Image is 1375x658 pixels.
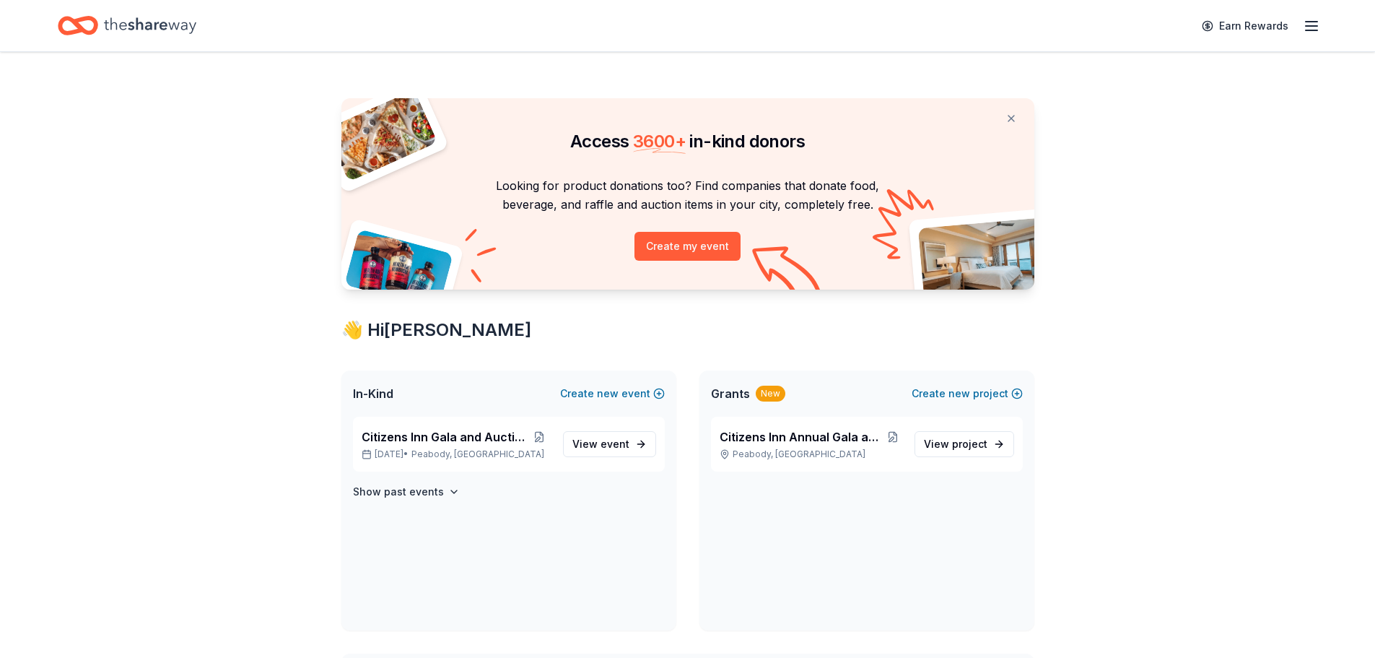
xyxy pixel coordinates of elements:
button: Createnewproject [912,385,1023,402]
span: View [572,436,629,453]
button: Createnewevent [560,385,665,402]
span: View [924,436,987,453]
span: Access in-kind donors [570,131,805,152]
a: View project [915,431,1014,457]
p: Peabody, [GEOGRAPHIC_DATA] [720,449,903,460]
div: 👋 Hi [PERSON_NAME] [341,319,1034,342]
p: [DATE] • [362,449,551,460]
span: 3600 + [633,131,686,152]
img: Curvy arrow [752,246,824,300]
span: project [952,438,987,450]
span: new [597,385,619,402]
p: Looking for product donations too? Find companies that donate food, beverage, and raffle and auct... [359,176,1017,215]
button: Create my event [634,232,741,261]
img: Pizza [325,90,437,182]
a: Home [58,9,196,43]
button: Show past events [353,483,460,501]
span: Grants [711,385,750,402]
div: New [756,386,785,402]
span: new [948,385,970,402]
span: Peabody, [GEOGRAPHIC_DATA] [411,449,544,460]
span: In-Kind [353,385,393,402]
a: Earn Rewards [1193,13,1297,39]
span: Citizens Inn Annual Gala and Auction 2025 [720,428,883,446]
span: event [601,438,629,450]
span: Citizens Inn Gala and Auction 2026 [362,428,528,446]
a: View event [563,431,656,457]
h4: Show past events [353,483,444,501]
